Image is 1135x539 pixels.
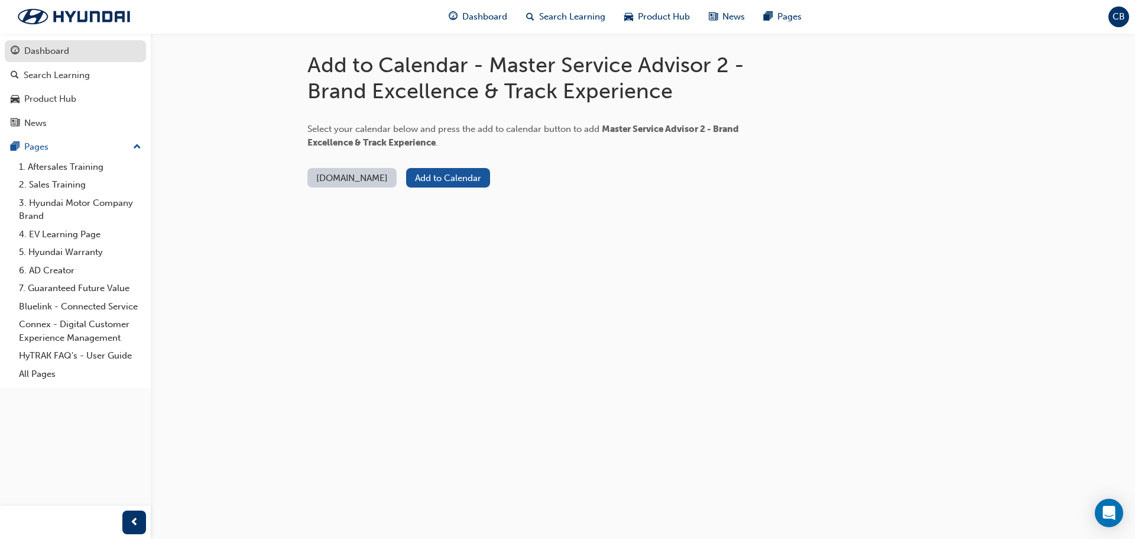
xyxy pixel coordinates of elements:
a: Product Hub [5,88,146,110]
span: prev-icon [130,515,139,530]
div: Product Hub [24,92,76,106]
a: 1. Aftersales Training [14,158,146,176]
span: car-icon [11,94,20,105]
a: 4. EV Learning Page [14,225,146,244]
a: All Pages [14,365,146,383]
span: news-icon [709,9,718,24]
button: Pages [5,136,146,158]
a: News [5,112,146,134]
span: CB [1113,10,1125,24]
span: news-icon [11,118,20,129]
div: Pages [24,140,48,154]
div: Open Intercom Messenger [1095,499,1123,527]
a: news-iconNews [699,5,754,29]
a: HyTRAK FAQ's - User Guide [14,347,146,365]
a: search-iconSearch Learning [517,5,615,29]
span: Master Service Advisor 2 - Brand Excellence & Track Experience [307,124,739,148]
span: News [722,10,745,24]
div: Dashboard [24,44,69,58]
span: Search Learning [539,10,605,24]
span: Select your calendar below and press the add to calendar button to add . [307,124,739,148]
span: search-icon [11,70,19,81]
span: Pages [777,10,802,24]
a: Bluelink - Connected Service [14,298,146,316]
img: Trak [6,4,142,29]
span: Product Hub [638,10,690,24]
a: Search Learning [5,64,146,86]
a: 3. Hyundai Motor Company Brand [14,194,146,225]
a: 7. Guaranteed Future Value [14,279,146,298]
span: Dashboard [462,10,507,24]
a: 2. Sales Training [14,176,146,194]
span: guage-icon [11,46,20,57]
a: pages-iconPages [754,5,811,29]
span: search-icon [526,9,534,24]
button: CB [1108,7,1129,27]
a: Dashboard [5,40,146,62]
span: car-icon [624,9,633,24]
div: News [24,117,47,130]
button: Add to Calendar [406,168,490,188]
a: 5. Hyundai Warranty [14,243,146,262]
a: Connex - Digital Customer Experience Management [14,315,146,347]
div: Search Learning [24,69,90,82]
a: guage-iconDashboard [439,5,517,29]
button: DashboardSearch LearningProduct HubNews [5,38,146,136]
h1: Add to Calendar - Master Service Advisor 2 - Brand Excellence & Track Experience [307,52,780,104]
button: [DOMAIN_NAME] [307,168,397,188]
span: up-icon [133,140,141,155]
span: pages-icon [11,142,20,153]
a: car-iconProduct Hub [615,5,699,29]
span: guage-icon [449,9,458,24]
a: 6. AD Creator [14,262,146,280]
span: pages-icon [764,9,773,24]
